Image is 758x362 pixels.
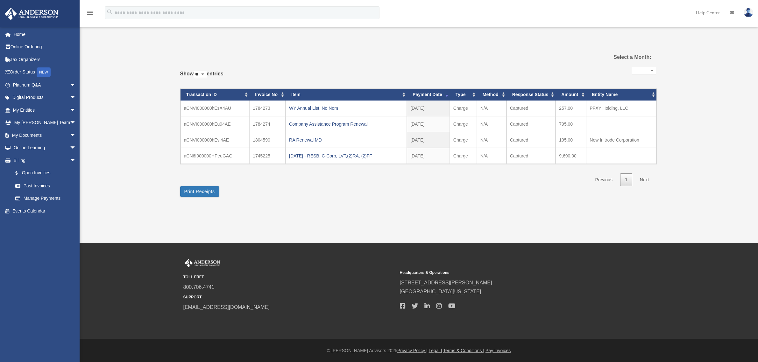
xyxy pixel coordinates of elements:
a: Order StatusNEW [4,66,86,79]
td: aCNVI000000hEvl4AE [181,132,250,148]
td: 795.00 [556,116,586,132]
a: [STREET_ADDRESS][PERSON_NAME] [400,280,492,285]
div: NEW [37,67,51,77]
td: Captured [507,148,556,164]
a: $Open Invoices [9,167,86,180]
a: Privacy Policy | [397,348,428,353]
a: 1 [620,173,632,186]
i: search [106,9,113,16]
td: 1784274 [249,116,286,132]
img: Anderson Advisors Platinum Portal [183,259,222,267]
a: My [PERSON_NAME] Teamarrow_drop_down [4,116,86,129]
a: Online Learningarrow_drop_down [4,142,86,154]
a: Events Calendar [4,205,86,217]
span: arrow_drop_down [70,104,82,117]
th: Amount: activate to sort column ascending [556,89,586,101]
td: aCN6f000000HPeuGAG [181,148,250,164]
a: Next [635,173,654,186]
th: Invoice No: activate to sort column ascending [249,89,286,101]
td: Charge [450,132,477,148]
small: SUPPORT [183,294,395,301]
th: Method: activate to sort column ascending [477,89,507,101]
a: menu [86,11,94,17]
a: [EMAIL_ADDRESS][DOMAIN_NAME] [183,304,270,310]
th: Response Status: activate to sort column ascending [507,89,556,101]
a: 800.706.4741 [183,284,215,290]
span: $ [19,169,22,177]
th: Payment Date: activate to sort column ascending [407,89,450,101]
img: Anderson Advisors Platinum Portal [3,8,60,20]
a: Legal | [429,348,442,353]
a: Pay Invoices [485,348,511,353]
a: Digital Productsarrow_drop_down [4,91,86,104]
a: Platinum Q&Aarrow_drop_down [4,79,86,91]
td: 1804590 [249,132,286,148]
span: arrow_drop_down [70,129,82,142]
th: Item: activate to sort column ascending [286,89,407,101]
label: Select a Month: [581,53,651,62]
td: N/A [477,132,507,148]
i: menu [86,9,94,17]
a: Billingarrow_drop_down [4,154,86,167]
td: Charge [450,148,477,164]
a: Terms & Conditions | [443,348,484,353]
td: 195.00 [556,132,586,148]
td: [DATE] [407,148,450,164]
a: Previous [590,173,617,186]
td: [DATE] [407,132,450,148]
td: Captured [507,101,556,116]
td: aCNVI000000hEsX4AU [181,101,250,116]
span: arrow_drop_down [70,142,82,155]
a: Online Ordering [4,41,86,53]
td: N/A [477,116,507,132]
td: 257.00 [556,101,586,116]
span: arrow_drop_down [70,116,82,129]
div: WY Annual List, No Nom [289,104,403,113]
a: Home [4,28,86,41]
td: N/A [477,148,507,164]
span: arrow_drop_down [70,79,82,92]
a: Manage Payments [9,192,86,205]
span: arrow_drop_down [70,91,82,104]
td: 9,690.00 [556,148,586,164]
small: Headquarters & Operations [400,269,612,276]
div: © [PERSON_NAME] Advisors 2025 [80,347,758,355]
td: PFXY Holding, LLC [586,101,656,116]
div: RA Renewal MD [289,136,403,144]
th: Entity Name: activate to sort column ascending [586,89,656,101]
select: Showentries [194,71,207,78]
td: Captured [507,132,556,148]
td: 1784273 [249,101,286,116]
a: [GEOGRAPHIC_DATA][US_STATE] [400,289,481,294]
a: Past Invoices [9,179,82,192]
a: Tax Organizers [4,53,86,66]
label: Show entries [180,69,223,85]
span: arrow_drop_down [70,154,82,167]
img: User Pic [744,8,753,17]
td: [DATE] [407,101,450,116]
td: [DATE] [407,116,450,132]
a: My Entitiesarrow_drop_down [4,104,86,116]
small: TOLL FREE [183,274,395,281]
button: Print Receipts [180,186,219,197]
td: New Initrode Corporation [586,132,656,148]
th: Transaction ID: activate to sort column ascending [181,89,250,101]
div: Company Assistance Program Renewal [289,120,403,129]
td: N/A [477,101,507,116]
div: [DATE] - RESB, C-Corp, LVT,(2)RA, (2)FF [289,151,403,160]
td: Charge [450,116,477,132]
a: My Documentsarrow_drop_down [4,129,86,142]
td: Charge [450,101,477,116]
td: aCNVI000000hEu94AE [181,116,250,132]
td: Captured [507,116,556,132]
th: Type: activate to sort column ascending [450,89,477,101]
td: 1745225 [249,148,286,164]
